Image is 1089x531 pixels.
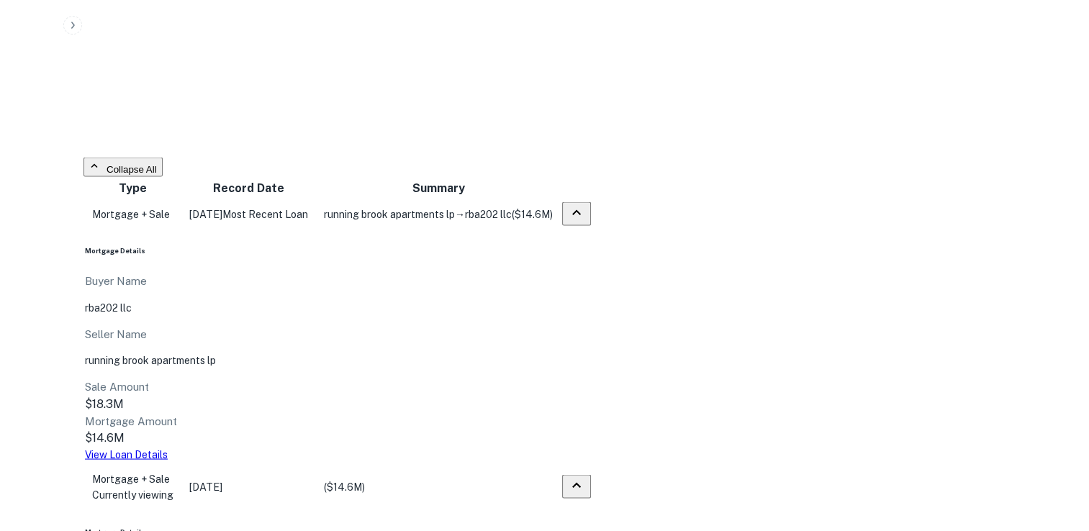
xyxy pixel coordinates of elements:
[85,299,592,315] p: rba202 llc
[85,395,592,412] p: $18.3M
[85,429,592,446] p: $14.6M
[83,157,163,176] button: Collapse All
[324,481,365,492] span: ($ 14.6M )
[92,489,173,500] span: Currently viewing
[317,178,560,197] th: Summary
[465,208,512,219] span: rba202 llc
[1017,370,1089,439] iframe: Chat Widget
[85,272,592,289] p: Buyer Name
[182,199,315,229] td: [DATE]
[85,352,592,368] p: running brook apartments lp
[182,463,315,509] td: [DATE]
[562,201,591,225] button: expand row
[85,325,592,342] p: Seller Name
[85,178,181,197] th: Type
[92,208,170,219] span: Mortgage + Sale
[562,474,591,498] button: expand row
[85,412,592,430] p: Mortgage Amount
[222,208,308,219] span: Most Recent Loan
[324,206,553,222] div: →
[85,245,592,256] h6: Mortgage Details
[92,473,170,484] span: Mortgage + Sale
[182,178,315,197] th: Record Date
[85,448,168,460] a: View Loan Details
[324,208,455,219] span: running brook apartments lp
[85,378,592,395] p: Sale Amount
[512,208,553,219] span: ($ 14.6M )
